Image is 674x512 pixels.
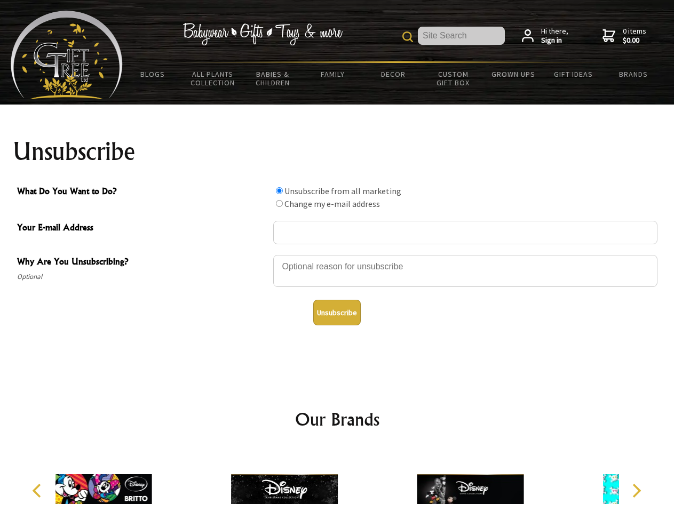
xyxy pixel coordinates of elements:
[243,63,303,94] a: Babies & Children
[483,63,543,85] a: Grown Ups
[402,31,413,42] img: product search
[543,63,604,85] a: Gift Ideas
[418,27,505,45] input: Site Search
[623,26,646,45] span: 0 items
[273,221,657,244] input: Your E-mail Address
[17,255,268,270] span: Why Are You Unsubscribing?
[604,63,664,85] a: Brands
[284,198,380,209] label: Change my e-mail address
[183,63,243,94] a: All Plants Collection
[11,11,123,99] img: Babyware - Gifts - Toys and more...
[21,406,653,432] h2: Our Brands
[303,63,363,85] a: Family
[541,36,568,45] strong: Sign in
[183,23,343,45] img: Babywear - Gifts - Toys & more
[17,185,268,200] span: What Do You Want to Do?
[13,139,662,164] h1: Unsubscribe
[276,200,283,207] input: What Do You Want to Do?
[363,63,423,85] a: Decor
[541,27,568,45] span: Hi there,
[17,221,268,236] span: Your E-mail Address
[423,63,483,94] a: Custom Gift Box
[276,187,283,194] input: What Do You Want to Do?
[27,479,50,502] button: Previous
[123,63,183,85] a: BLOGS
[273,255,657,287] textarea: Why Are You Unsubscribing?
[602,27,646,45] a: 0 items$0.00
[522,27,568,45] a: Hi there,Sign in
[284,186,401,196] label: Unsubscribe from all marketing
[17,270,268,283] span: Optional
[623,36,646,45] strong: $0.00
[624,479,648,502] button: Next
[313,300,361,325] button: Unsubscribe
